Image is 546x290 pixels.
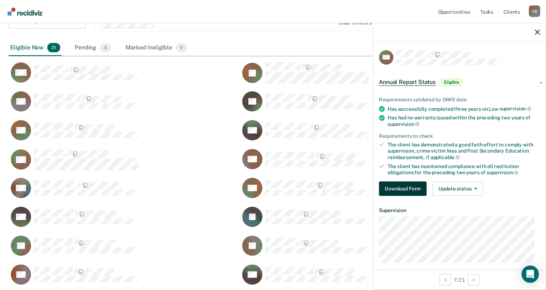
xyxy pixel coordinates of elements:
a: Navigate to form link [379,181,429,196]
div: CaseloadOpportunityCell-03862408 [9,206,240,235]
div: Open Intercom Messenger [521,265,539,283]
div: Has successfully completed three years on Low [388,106,540,112]
span: supervision [388,121,419,127]
div: Pending [73,40,113,56]
div: Eligible Now [9,40,62,56]
div: Requirements to check [379,133,540,139]
button: Profile dropdown button [529,5,540,17]
span: supervision [499,106,531,111]
div: CaseloadOpportunityCell-03616798 [240,62,471,91]
div: Annual Report StatusEligible [373,71,546,94]
img: Recidiviz [8,8,42,16]
div: CaseloadOpportunityCell-02902710 [240,120,471,149]
span: supervision [486,170,518,175]
div: CaseloadOpportunityCell-02615793 [240,177,471,206]
div: Has had no warrants issued within the preceding two years of [388,115,540,127]
div: CaseloadOpportunityCell-02309885 [9,235,240,264]
div: CaseloadOpportunityCell-03712248 [9,149,240,177]
button: Next Opportunity [468,274,479,286]
div: The client has demonstrated a good faith effort to comply with supervision, crime victim fees and... [388,142,540,160]
div: CaseloadOpportunityCell-02553715 [9,120,240,149]
span: 21 [47,43,60,52]
div: Requirements validated by OIMS data [379,97,540,103]
span: applicable [431,154,460,160]
div: CaseloadOpportunityCell-05163631 [240,235,471,264]
span: 0 [100,43,111,52]
div: Marked Ineligible [124,40,188,56]
div: CaseloadOpportunityCell-06086933 [9,62,240,91]
div: C B [529,5,540,17]
div: CaseloadOpportunityCell-04371598 [240,149,471,177]
button: Previous Opportunity [440,274,451,286]
div: CaseloadOpportunityCell-07129381 [9,91,240,120]
div: CaseloadOpportunityCell-03355866 [240,91,471,120]
span: Eligible [441,79,462,86]
div: CaseloadOpportunityCell-05170387 [9,177,240,206]
button: Download Form [379,181,427,196]
div: 7 / 21 [373,270,546,289]
span: 0 [176,43,187,52]
button: Update status [432,181,483,196]
div: The client has maintained compliance with all restitution obligations for the preceding two years of [388,163,540,176]
span: Annual Report Status [379,79,436,86]
dt: Supervision [379,207,540,214]
div: CaseloadOpportunityCell-07590328 [240,206,471,235]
